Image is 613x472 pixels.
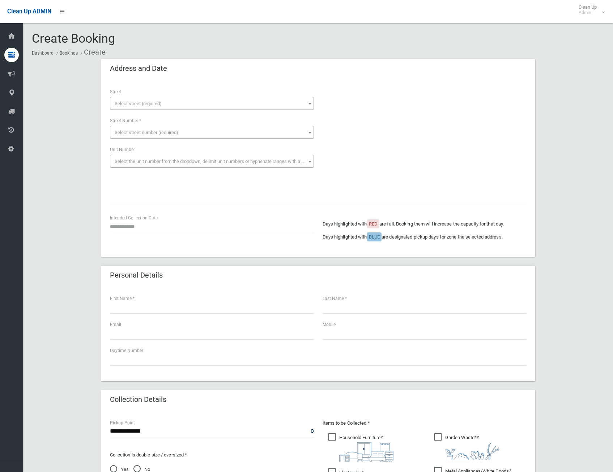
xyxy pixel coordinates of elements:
p: Days highlighted with are designated pickup days for zone the selected address. [323,233,527,241]
span: Select street (required) [115,101,162,106]
li: Create [79,46,106,59]
span: Household Furniture [328,433,393,462]
span: Garden Waste* [434,433,499,460]
span: Select the unit number from the dropdown, delimit unit numbers or hyphenate ranges with a comma [115,159,317,164]
span: Clean Up [575,4,604,15]
img: 4fd8a5c772b2c999c83690221e5242e0.png [445,442,499,460]
small: Admin [579,10,597,15]
img: aa9efdbe659d29b613fca23ba79d85cb.png [339,442,393,462]
a: Bookings [60,51,78,56]
header: Address and Date [101,61,176,76]
p: Days highlighted with are full. Booking them will increase the capacity for that day. [323,220,527,228]
p: Collection is double size / oversized * [110,451,314,459]
span: Create Booking [32,31,115,46]
p: Items to be Collected * [323,419,527,428]
span: RED [369,221,378,227]
span: Clean Up ADMIN [7,8,51,15]
span: Select street number (required) [115,130,178,135]
header: Collection Details [101,392,175,407]
header: Personal Details [101,268,171,282]
i: ? [339,435,393,462]
a: Dashboard [32,51,54,56]
i: ? [445,435,499,460]
span: BLUE [369,234,380,240]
